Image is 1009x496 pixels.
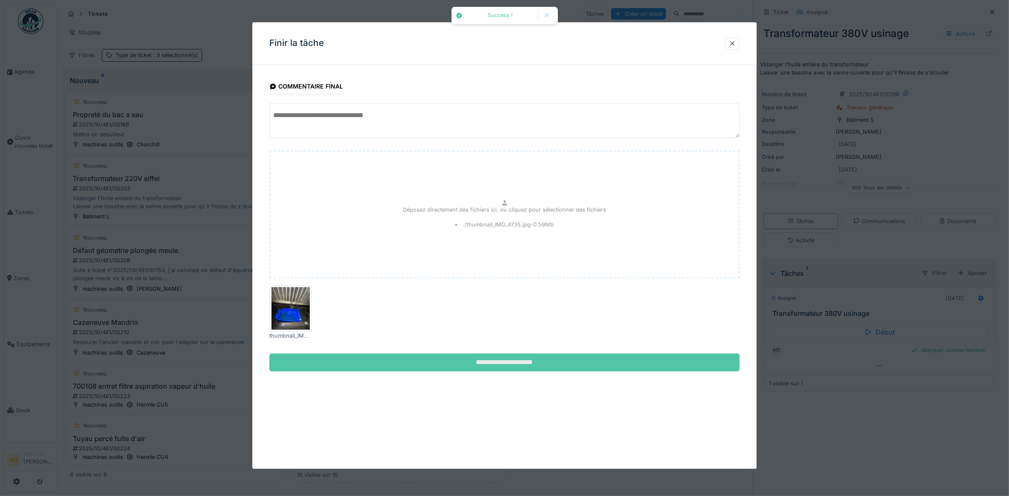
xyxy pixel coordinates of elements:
div: Commentaire final [269,80,343,95]
p: Déposez directement des fichiers ici, ou cliquez pour sélectionner des fichiers [403,206,606,214]
h3: Finir la tâche [269,38,324,49]
li: ./thumbnail_IMG_4735.jpg - 0.59 Mb [455,221,554,229]
div: Success ! [467,12,534,19]
img: h5a4gfho3ld701b5sero60vz2pfg [272,287,310,330]
div: thumbnail_IMG_4735.jpg [269,332,312,340]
